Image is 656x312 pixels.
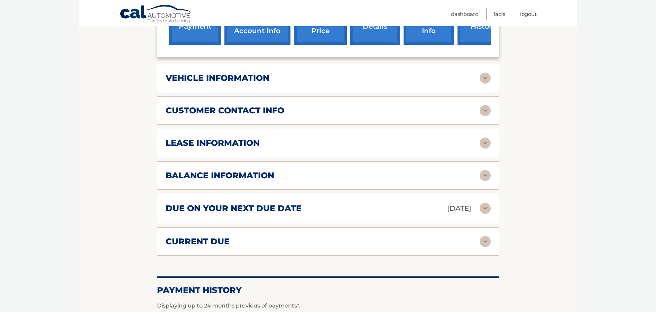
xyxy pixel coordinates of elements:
img: accordion-rest.svg [480,105,491,116]
a: Dashboard [451,8,479,20]
h2: vehicle information [166,73,269,83]
p: Displaying up to 24 months previous of payments*. [157,302,499,310]
img: accordion-rest.svg [480,170,491,181]
h2: due on your next due date [166,203,302,214]
h2: balance information [166,170,274,181]
p: [DATE] [447,202,471,215]
a: FAQ's [493,8,505,20]
h2: customer contact info [166,105,284,116]
h2: Payment History [157,285,499,295]
img: accordion-rest.svg [480,203,491,214]
img: accordion-rest.svg [480,73,491,84]
h2: current due [166,236,230,247]
h2: lease information [166,138,260,148]
a: Logout [520,8,537,20]
img: accordion-rest.svg [480,236,491,247]
img: accordion-rest.svg [480,138,491,149]
a: Cal Automotive [120,4,192,25]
